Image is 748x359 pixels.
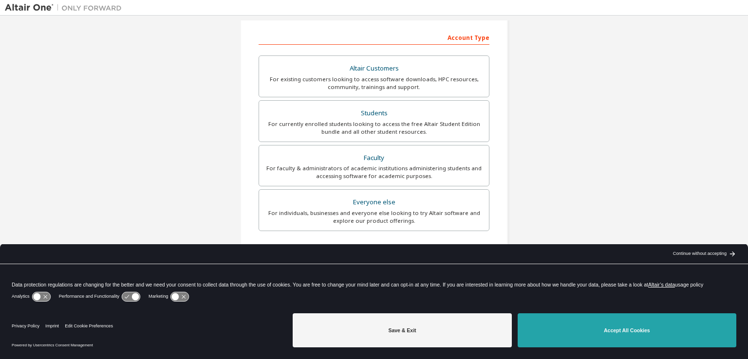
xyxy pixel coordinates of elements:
[265,209,483,225] div: For individuals, businesses and everyone else looking to try Altair software and explore our prod...
[5,3,127,13] img: Altair One
[265,62,483,75] div: Altair Customers
[265,151,483,165] div: Faculty
[259,29,489,45] div: Account Type
[265,164,483,180] div: For faculty & administrators of academic institutions administering students and accessing softwa...
[265,120,483,136] div: For currently enrolled students looking to access the free Altair Student Edition bundle and all ...
[265,107,483,120] div: Students
[265,75,483,91] div: For existing customers looking to access software downloads, HPC resources, community, trainings ...
[265,196,483,209] div: Everyone else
